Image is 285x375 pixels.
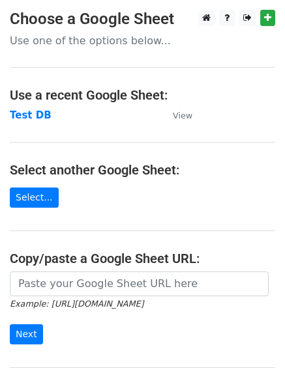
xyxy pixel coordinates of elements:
[10,324,43,344] input: Next
[10,162,275,178] h4: Select another Google Sheet:
[10,109,52,121] a: Test DB
[10,87,275,103] h4: Use a recent Google Sheet:
[10,271,269,296] input: Paste your Google Sheet URL here
[10,187,59,208] a: Select...
[160,109,192,121] a: View
[173,111,192,120] small: View
[10,34,275,48] p: Use one of the options below...
[10,251,275,266] h4: Copy/paste a Google Sheet URL:
[10,299,143,309] small: Example: [URL][DOMAIN_NAME]
[10,10,275,29] h3: Choose a Google Sheet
